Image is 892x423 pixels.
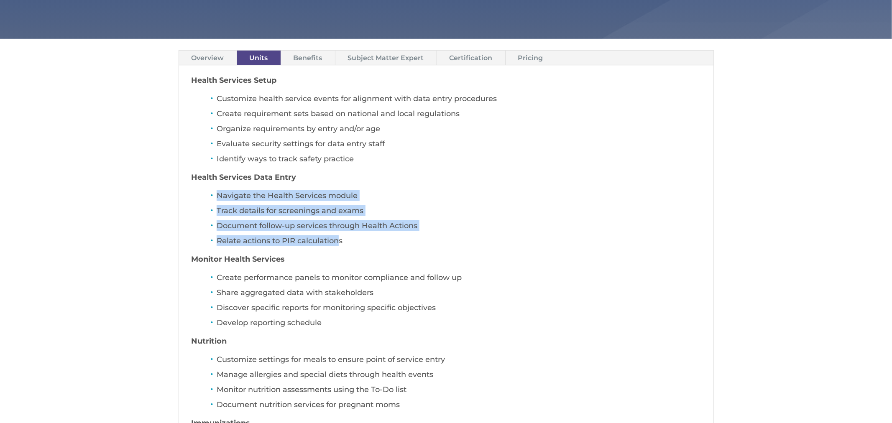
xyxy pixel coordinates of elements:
a: Certification [437,51,505,65]
li: Navigate the Health Services module [217,190,700,205]
li: Evaluate security settings for data entry staff [217,138,700,153]
li: Create requirement sets based on national and local regulations [217,108,700,123]
strong: Monitor Health Services [192,255,285,264]
a: Units [237,51,281,65]
a: Pricing [506,51,556,65]
li: Create performance panels to monitor compliance and follow up [217,272,700,287]
strong: Nutrition [192,336,227,346]
li: Identify ways to track safety practice [217,153,700,168]
li: Share aggregated data with stakeholders [217,287,700,302]
li: Customize health service events for alignment with data entry procedures [217,93,700,108]
a: Overview [179,51,237,65]
strong: Health Services Setup [192,76,277,85]
li: Develop reporting schedule [217,317,700,332]
li: Discover specific reports for monitoring specific objectives [217,302,700,317]
li: Track details for screenings and exams [217,205,700,220]
li: Relate actions to PIR calculations [217,235,700,250]
li: Monitor nutrition assessments using the To-Do list [217,384,700,399]
li: Document nutrition services for pregnant moms [217,399,700,414]
a: Subject Matter Expert [335,51,437,65]
strong: Health Services Data Entry [192,173,296,182]
li: Customize settings for meals to ensure point of service entry [217,354,700,369]
a: Benefits [281,51,335,65]
li: Document follow-up services through Health Actions [217,220,700,235]
li: Organize requirements by entry and/or age [217,123,700,138]
li: Manage allergies and special diets through health events [217,369,700,384]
